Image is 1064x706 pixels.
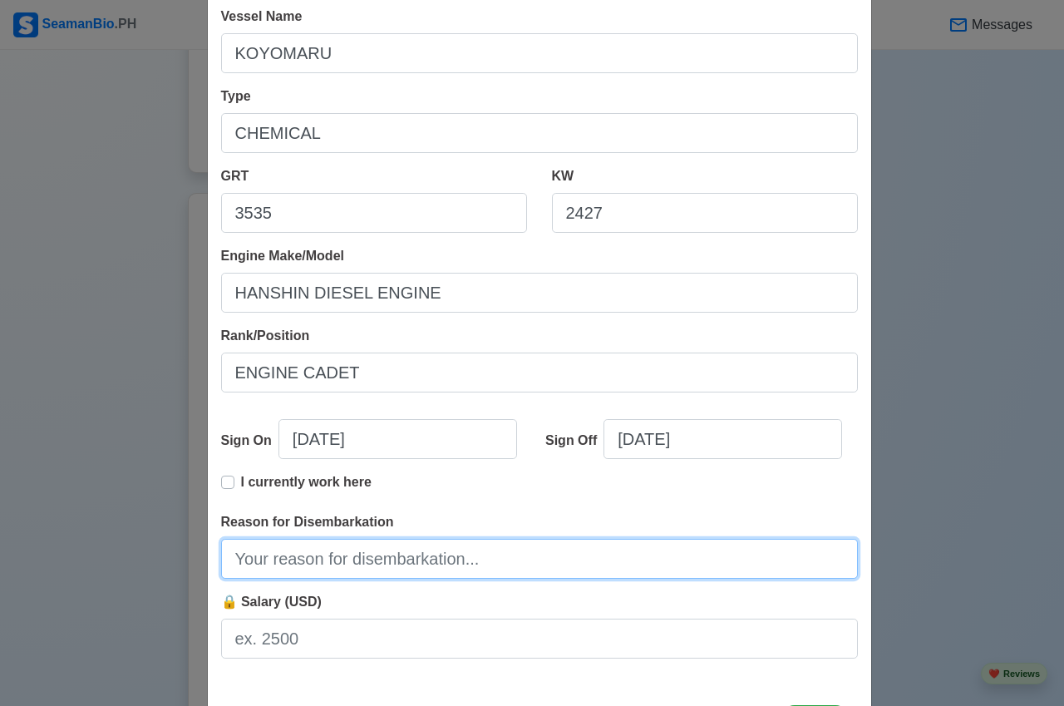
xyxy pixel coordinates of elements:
[552,193,858,233] input: 8000
[221,515,394,529] span: Reason for Disembarkation
[221,89,251,103] span: Type
[552,169,574,183] span: KW
[221,9,303,23] span: Vessel Name
[545,431,603,451] div: Sign Off
[221,539,858,579] input: Your reason for disembarkation...
[241,472,372,492] p: I currently work here
[221,249,344,263] span: Engine Make/Model
[221,193,527,233] input: 33922
[221,33,858,73] input: Ex: Dolce Vita
[221,595,322,609] span: 🔒 Salary (USD)
[221,169,249,183] span: GRT
[221,328,310,343] span: Rank/Position
[221,113,858,153] input: Bulk, Container, etc.
[221,431,278,451] div: Sign On
[221,273,858,313] input: Ex. Man B&W MC
[221,353,858,392] input: Ex: Third Officer or 3/OFF
[221,619,858,659] input: ex. 2500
